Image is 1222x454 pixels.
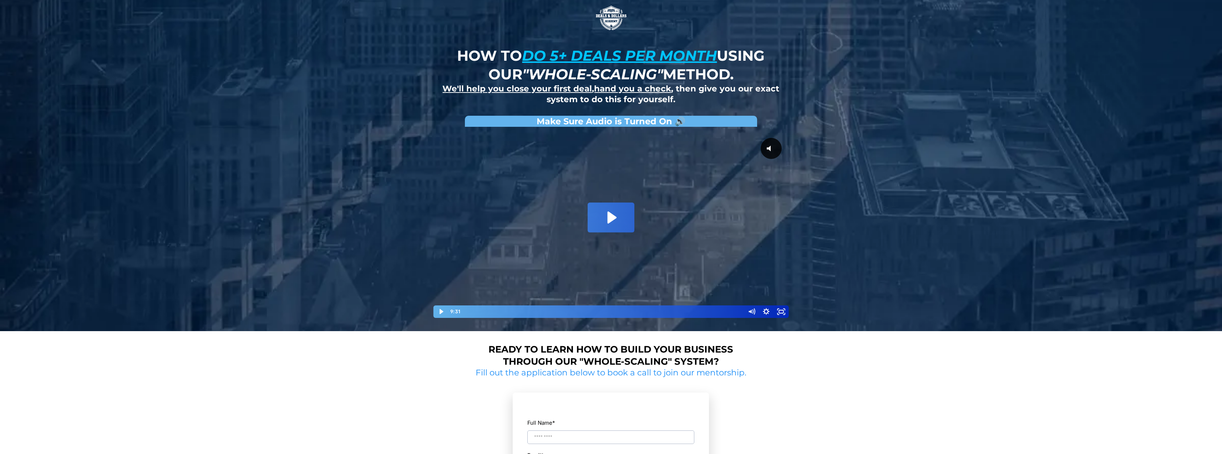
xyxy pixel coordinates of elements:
[442,84,779,104] strong: , , then give you our exact system to do this for yourself.
[442,84,592,94] u: We'll help you close your first deal
[594,84,671,94] u: hand you a check
[522,65,663,83] em: "whole-scaling"
[457,47,765,83] strong: How to using our method.
[522,47,717,64] u: do 5+ deals per month
[488,344,733,367] strong: Ready to learn how to build your business through our "whole-scaling" system?
[473,368,749,378] h2: Fill out the application below to book a call to join our mentorship.
[527,418,694,428] label: Full Name
[537,116,685,126] strong: Make Sure Audio is Turned On 🔊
